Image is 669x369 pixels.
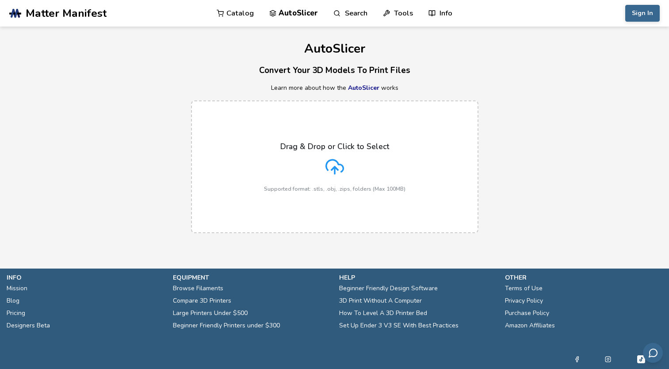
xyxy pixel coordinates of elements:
[173,273,330,282] p: equipment
[505,307,549,319] a: Purchase Policy
[7,295,19,307] a: Blog
[505,282,543,295] a: Terms of Use
[7,319,50,332] a: Designers Beta
[173,295,231,307] a: Compare 3D Printers
[26,7,107,19] span: Matter Manifest
[605,354,611,365] a: Instagram
[574,354,580,365] a: Facebook
[643,343,663,363] button: Send feedback via email
[505,319,555,332] a: Amazon Affiliates
[264,186,405,192] p: Supported format: .stls, .obj, .zips, folders (Max 100MB)
[280,142,389,151] p: Drag & Drop or Click to Select
[505,273,662,282] p: other
[339,282,438,295] a: Beginner Friendly Design Software
[7,282,27,295] a: Mission
[173,282,223,295] a: Browse Filaments
[348,84,379,92] a: AutoSlicer
[505,295,543,307] a: Privacy Policy
[339,319,459,332] a: Set Up Ender 3 V3 SE With Best Practices
[7,273,164,282] p: info
[7,307,25,319] a: Pricing
[339,295,422,307] a: 3D Print Without A Computer
[636,354,646,365] a: Tiktok
[339,307,427,319] a: How To Level A 3D Printer Bed
[625,5,660,22] button: Sign In
[173,307,248,319] a: Large Printers Under $500
[173,319,280,332] a: Beginner Friendly Printers under $300
[339,273,497,282] p: help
